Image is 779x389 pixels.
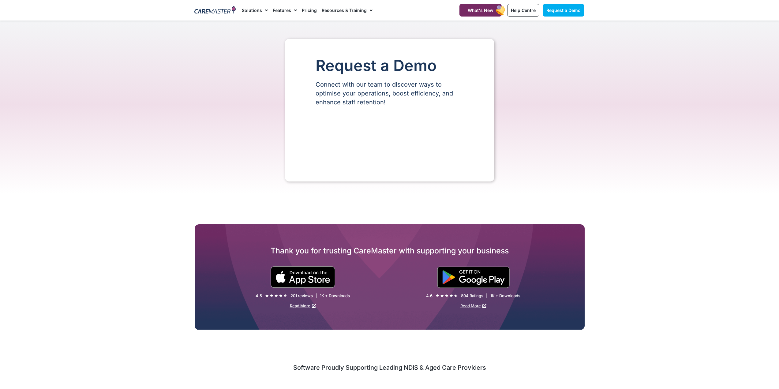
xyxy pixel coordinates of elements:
a: Read More [460,303,486,308]
div: 201 reviews | 1K + Downloads [290,293,350,298]
i: ★ [440,293,444,299]
iframe: Form 0 [316,117,464,163]
h2: Software Proudly Supporting Leading NDIS & Aged Care Providers [195,364,585,372]
span: Help Centre [511,8,536,13]
i: ★ [274,293,278,299]
i: ★ [283,293,287,299]
i: ★ [279,293,283,299]
a: Request a Demo [543,4,584,17]
span: What's New [468,8,493,13]
a: What's New [459,4,502,17]
div: 4.6/5 [436,293,458,299]
i: ★ [270,293,274,299]
i: ★ [436,293,440,299]
i: ★ [454,293,458,299]
img: small black download on the apple app store button. [270,266,335,288]
div: 4.6 [426,293,433,298]
i: ★ [449,293,453,299]
div: 4.5 [256,293,262,298]
i: ★ [445,293,449,299]
h1: Request a Demo [316,57,464,74]
div: 4.5/5 [265,293,287,299]
img: CareMaster Logo [194,6,236,15]
i: ★ [265,293,269,299]
img: "Get is on" Black Google play button. [437,267,510,288]
a: Help Centre [507,4,539,17]
span: Request a Demo [546,8,581,13]
div: 894 Ratings | 1K + Downloads [461,293,520,298]
h2: Thank you for trusting CareMaster with supporting your business [195,246,585,256]
p: Connect with our team to discover ways to optimise your operations, boost efficiency, and enhance... [316,80,464,107]
a: Read More [290,303,316,308]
